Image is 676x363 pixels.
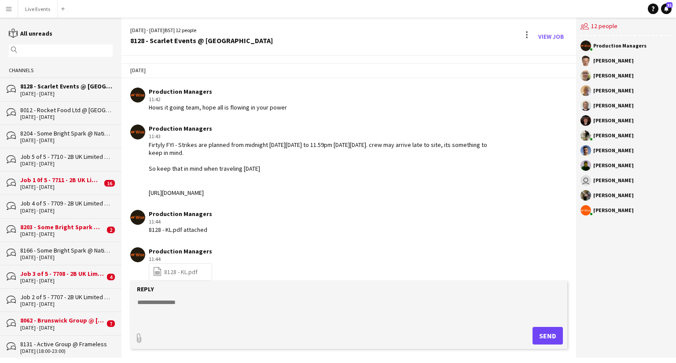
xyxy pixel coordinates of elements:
[593,103,634,108] div: [PERSON_NAME]
[593,73,634,78] div: [PERSON_NAME]
[104,180,115,187] span: 16
[149,125,494,132] div: Production Managers
[20,316,105,324] div: 8062 - Brunswick Group @ [PERSON_NAME][GEOGRAPHIC_DATA]
[149,247,212,255] div: Production Managers
[149,210,212,218] div: Production Managers
[593,88,634,93] div: [PERSON_NAME]
[20,153,113,161] div: Job 5 of 5 - 7710 - 2B UK Limited @ [GEOGRAPHIC_DATA]
[149,141,494,197] div: Firtyly FYI - Strikes are planned from midnight [DATE][DATE] to 11.59pm [DATE][DATE]. crew may ar...
[137,285,154,293] label: Reply
[20,231,105,237] div: [DATE] - [DATE]
[149,132,494,140] div: 11:43
[20,208,113,214] div: [DATE] - [DATE]
[149,103,287,111] div: Hows it going team, hope all is flowing in your power
[20,176,102,184] div: Job 1 0f 5 - 7711 - 2B UK Limited @ [GEOGRAPHIC_DATA]
[20,129,113,137] div: 8204 - Some Bright Spark @ National Gallery
[149,88,287,95] div: Production Managers
[20,246,113,254] div: 8166 - Some Bright Spark @ National Gallery
[593,58,634,63] div: [PERSON_NAME]
[20,91,113,97] div: [DATE] - [DATE]
[20,114,113,120] div: [DATE] - [DATE]
[661,4,672,14] a: 51
[593,178,634,183] div: [PERSON_NAME]
[20,223,105,231] div: 8203 - Some Bright Spark @ National Gallery
[121,63,576,78] div: [DATE]
[593,148,634,153] div: [PERSON_NAME]
[149,226,212,234] div: 8128 - KL.pdf attached
[107,227,115,233] span: 2
[20,278,105,284] div: [DATE] - [DATE]
[20,199,113,207] div: Job 4 of 5 - 7709 - 2B UK Limited @ [GEOGRAPHIC_DATA]
[20,184,102,190] div: [DATE] - [DATE]
[20,301,113,307] div: [DATE] - [DATE]
[666,2,672,8] span: 51
[9,29,52,37] a: All unreads
[18,0,58,18] button: Live Events
[535,29,567,44] a: View Job
[153,267,198,277] a: 8128 - KL.pdf
[593,43,647,48] div: Production Managers
[593,118,634,123] div: [PERSON_NAME]
[593,163,634,168] div: [PERSON_NAME]
[20,254,113,260] div: [DATE] - [DATE]
[593,193,634,198] div: [PERSON_NAME]
[20,137,113,143] div: [DATE] - [DATE]
[20,348,113,354] div: [DATE] (18:00-23:00)
[593,133,634,138] div: [PERSON_NAME]
[20,270,105,278] div: Job 3 of 5 - 7708 - 2B UK Limited @ [GEOGRAPHIC_DATA]
[20,340,113,348] div: 8131 - Active Group @ Frameless
[107,320,115,327] span: 7
[593,208,634,213] div: [PERSON_NAME]
[149,95,287,103] div: 11:42
[580,18,672,36] div: 12 people
[20,325,105,331] div: [DATE] - [DATE]
[149,218,212,226] div: 11:44
[165,27,173,33] span: BST
[149,255,212,263] div: 11:44
[20,106,113,114] div: 8012 - Rocket Food Ltd @ [GEOGRAPHIC_DATA]
[20,82,113,90] div: 8128 - Scarlet Events @ [GEOGRAPHIC_DATA]
[107,274,115,280] span: 4
[20,293,113,301] div: Job 2 of 5 - 7707 - 2B UK Limited @ [GEOGRAPHIC_DATA]
[130,26,273,34] div: [DATE] - [DATE] | 12 people
[130,37,273,44] div: 8128 - Scarlet Events @ [GEOGRAPHIC_DATA]
[533,327,563,345] button: Send
[20,161,113,167] div: [DATE] - [DATE]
